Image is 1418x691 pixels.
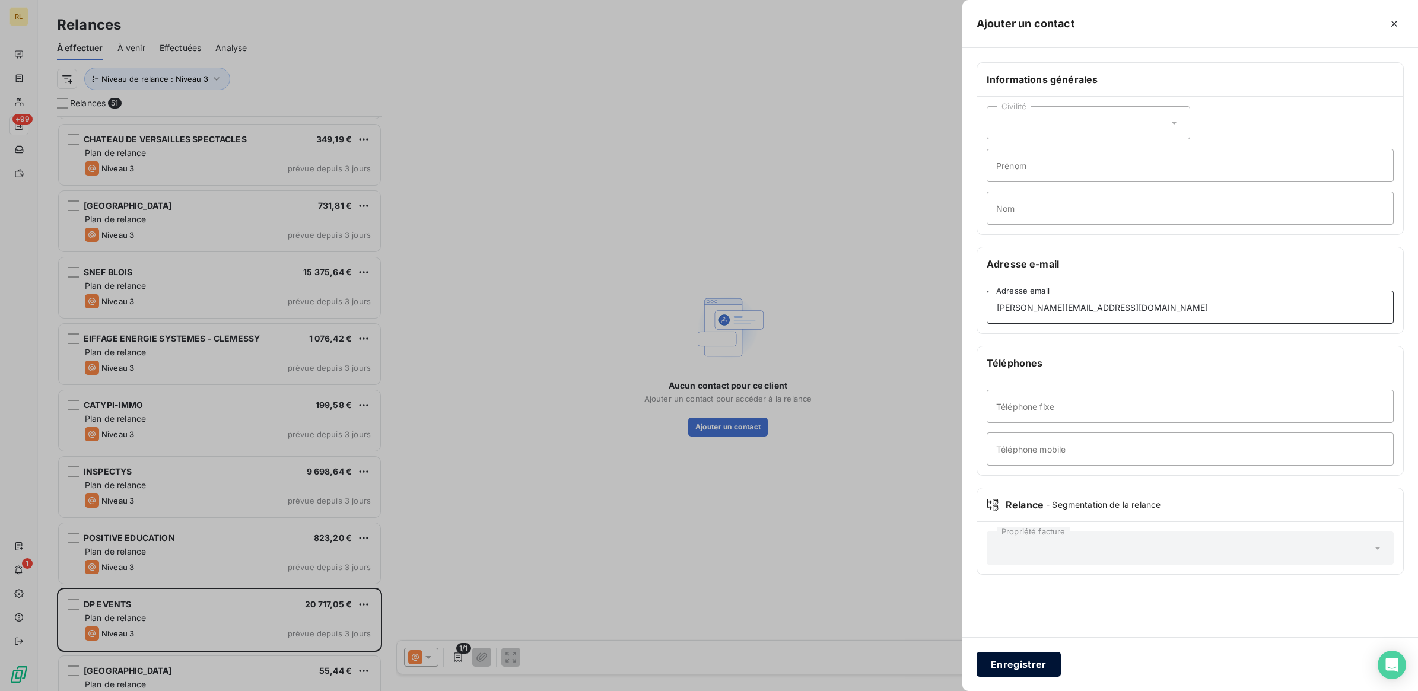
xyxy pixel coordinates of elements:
input: placeholder [987,192,1394,225]
div: Relance [987,498,1394,512]
h5: Ajouter un contact [977,15,1075,32]
button: Enregistrer [977,652,1061,677]
h6: Informations générales [987,72,1394,87]
span: - Segmentation de la relance [1046,499,1161,511]
input: placeholder [987,291,1394,324]
input: placeholder [987,432,1394,466]
h6: Téléphones [987,356,1394,370]
h6: Adresse e-mail [987,257,1394,271]
input: placeholder [987,390,1394,423]
input: placeholder [987,149,1394,182]
div: Open Intercom Messenger [1378,651,1406,679]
